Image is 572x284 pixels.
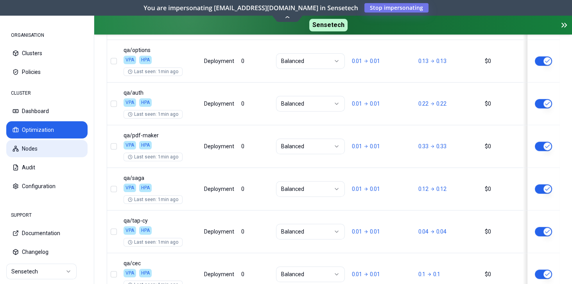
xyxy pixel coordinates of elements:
p: 0.01 [352,57,362,65]
button: HPA is enabled on CPU, only the other resource will be optimised. [535,227,552,236]
p: 0.04 [418,228,429,235]
p: pdf-maker [124,131,197,139]
div: Deployment [204,142,234,150]
div: $0 [485,142,545,150]
div: CLUSTER [6,85,88,101]
div: $0 [485,57,545,65]
p: 0.22 [436,100,446,108]
div: Last seen: 1min ago [128,68,178,75]
p: 0.04 [436,228,446,235]
button: Documentation [6,225,88,242]
button: HPA is enabled on CPU, only the other resource will be optimised. [535,270,552,279]
div: Last seen: 1min ago [128,239,178,245]
div: ORGANISATION [6,27,88,43]
p: saga [124,174,197,182]
div: Last seen: 1min ago [128,154,178,160]
p: 0.01 [370,57,380,65]
div: 0 [241,185,269,193]
div: Deployment [204,100,234,108]
div: Deployment [204,57,234,65]
div: 0 [241,270,269,278]
button: HPA is enabled on CPU, only the other resource will be optimised. [535,99,552,108]
p: 0.01 [352,142,362,150]
button: Configuration [6,178,88,195]
div: VPA [124,141,136,149]
div: VPA [124,98,136,107]
div: HPA is enabled on CPU, only memory will be optimised. [139,183,152,192]
div: HPA is enabled on CPU, only memory will be optimised. [139,226,152,235]
p: 0.33 [436,142,446,150]
span: Sensetech [309,19,348,31]
div: $0 [485,185,545,193]
div: Deployment [204,185,234,193]
div: Last seen: 1min ago [128,196,178,203]
div: Last seen: 1min ago [128,111,178,117]
p: auth [124,89,197,97]
div: $0 [485,100,545,108]
p: 0.01 [352,228,362,235]
p: 0.01 [370,228,380,235]
div: VPA [124,56,136,64]
p: options [124,46,197,54]
button: Nodes [6,140,88,157]
p: 0.22 [418,100,429,108]
button: Dashboard [6,102,88,120]
div: Deployment [204,228,234,235]
p: 0.01 [352,185,362,193]
button: HPA is enabled on CPU, only the other resource will be optimised. [535,56,552,66]
div: Deployment [204,270,234,278]
p: 0.12 [418,185,429,193]
div: 0 [241,142,269,150]
div: 0 [241,228,269,235]
p: 0.1 [433,270,440,278]
button: Clusters [6,45,88,62]
div: HPA is enabled on CPU, only memory will be optimised. [139,98,152,107]
div: 0 [241,100,269,108]
div: $0 [485,228,545,235]
p: 0.13 [418,57,429,65]
button: HPA is enabled on CPU, only the other resource will be optimised. [535,142,552,151]
p: 0.01 [370,270,380,278]
p: 0.12 [436,185,446,193]
div: VPA [124,269,136,277]
div: 0 [241,57,269,65]
button: Policies [6,63,88,81]
div: SUPPORT [6,207,88,223]
p: 0.01 [352,100,362,108]
p: 0.01 [370,100,380,108]
div: VPA [124,226,136,235]
p: 0.1 [418,270,425,278]
div: $0 [485,270,545,278]
button: Changelog [6,243,88,261]
p: 0.13 [436,57,446,65]
p: tap-cy [124,217,197,225]
div: VPA [124,183,136,192]
div: HPA is enabled on CPU, only memory will be optimised. [139,141,152,149]
button: Optimization [6,121,88,138]
div: HPA is enabled on CPU, only memory will be optimised. [139,56,152,64]
p: 0.33 [418,142,429,150]
p: 0.01 [370,142,380,150]
p: 0.01 [370,185,380,193]
div: HPA is enabled on CPU, only memory will be optimised. [139,269,152,277]
button: Audit [6,159,88,176]
p: 0.01 [352,270,362,278]
button: HPA is enabled on CPU, only the other resource will be optimised. [535,184,552,194]
p: cec [124,259,197,267]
